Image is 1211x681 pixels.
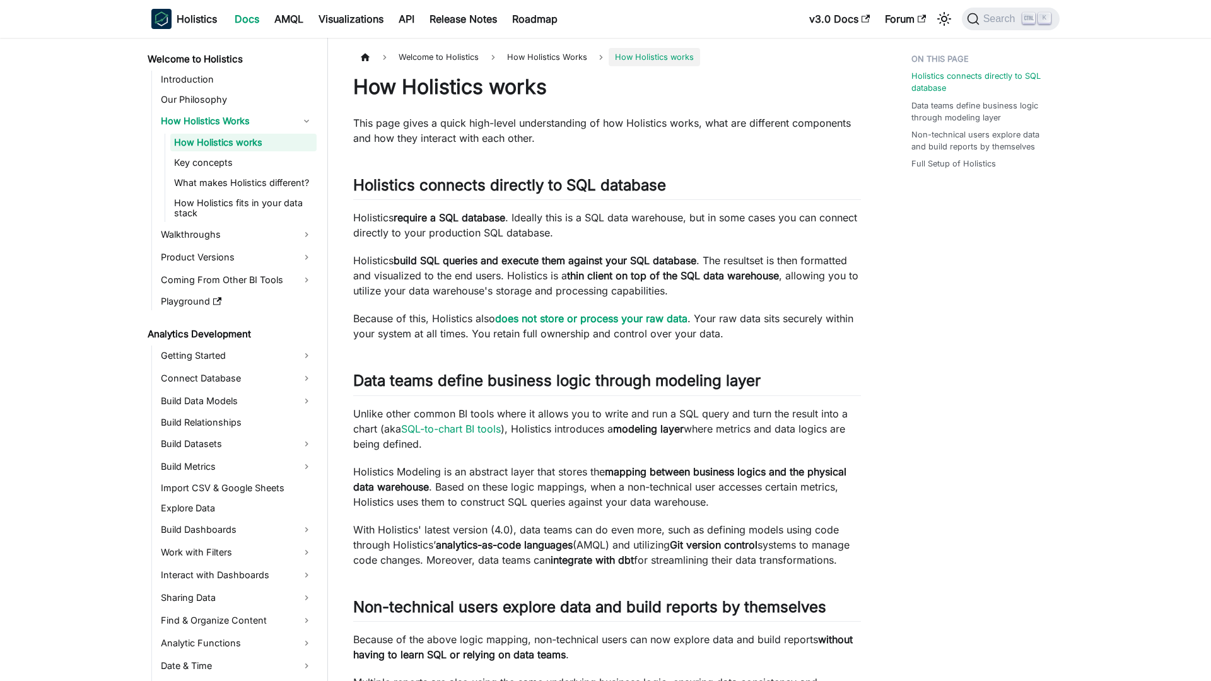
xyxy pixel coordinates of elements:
b: Holistics [177,11,217,26]
span: Welcome to Holistics [392,48,485,66]
a: Build Relationships [157,414,317,431]
strong: build SQL queries and execute them against your SQL database [394,254,696,267]
a: Forum [877,9,933,29]
p: Holistics . Ideally this is a SQL data warehouse, but in some cases you can connect directly to y... [353,210,861,240]
a: Build Dashboards [157,520,317,540]
a: Playground [157,293,317,310]
strong: thin client on top of the SQL data warehouse [567,269,779,282]
a: AMQL [267,9,311,29]
p: With Holistics' latest version (4.0), data teams can do even more, such as defining models using ... [353,522,861,567]
p: Because of this, Holistics also . Your raw data sits securely within your system at all times. Yo... [353,311,861,341]
a: Coming From Other BI Tools [157,270,317,290]
a: Interact with Dashboards [157,565,317,585]
a: Sharing Data [157,588,317,608]
a: How Holistics works [170,134,317,151]
strong: mapping between business logics and the physical data warehouse [353,465,846,493]
span: Search [980,13,1023,25]
a: Release Notes [422,9,505,29]
button: Search (Ctrl+K) [962,8,1060,30]
strong: modeling layer [613,422,684,435]
nav: Docs sidebar [139,38,328,681]
p: Holistics . The resultset is then formatted and visualized to the end users. Holistics is a , all... [353,253,861,298]
a: Date & Time [157,656,317,676]
a: Walkthroughs [157,224,317,245]
p: Holistics Modeling is an abstract layer that stores the . Based on these logic mappings, when a n... [353,464,861,509]
a: HolisticsHolistics [151,9,217,29]
a: Data teams define business logic through modeling layer [911,100,1052,124]
strong: Git version control [670,538,758,551]
a: Docs [227,9,267,29]
a: v3.0 Docs [802,9,877,29]
h2: Data teams define business logic through modeling layer [353,371,861,395]
img: Holistics [151,9,172,29]
a: Work with Filters [157,542,317,562]
a: How Holistics fits in your data stack [170,194,317,222]
a: Build Metrics [157,457,317,477]
a: Roadmap [505,9,565,29]
a: Build Data Models [157,391,317,411]
p: This page gives a quick high-level understanding of how Holistics works, what are different compo... [353,115,861,146]
a: Analytics Development [144,325,317,343]
a: Holistics connects directly to SQL database [911,70,1052,94]
button: Switch between dark and light mode (currently light mode) [934,9,954,29]
a: Import CSV & Google Sheets [157,479,317,497]
a: Home page [353,48,377,66]
a: Explore Data [157,499,317,517]
a: does not store or process your raw data [495,312,687,325]
a: Welcome to Holistics [144,50,317,68]
p: Because of the above logic mapping, non-technical users can now explore data and build reports . [353,632,861,662]
a: Key concepts [170,154,317,172]
a: Product Versions [157,247,317,267]
a: Connect Database [157,368,317,388]
a: SQL-to-chart BI tools [401,422,501,435]
strong: without having to learn SQL or relying on data teams [353,633,853,661]
a: Build Datasets [157,434,317,454]
kbd: K [1038,13,1051,24]
strong: integrate with dbt [551,554,634,566]
span: How Holistics works [609,48,700,66]
nav: Breadcrumbs [353,48,861,66]
a: Our Philosophy [157,91,317,108]
a: Visualizations [311,9,391,29]
a: Analytic Functions [157,633,317,653]
a: Introduction [157,71,317,88]
a: Non-technical users explore data and build reports by themselves [911,129,1052,153]
strong: analytics-as-code languages [436,538,573,551]
a: Find & Organize Content [157,610,317,631]
h2: Holistics connects directly to SQL database [353,176,861,200]
a: What makes Holistics different? [170,174,317,192]
h2: Non-technical users explore data and build reports by themselves [353,598,861,622]
a: How Holistics Works [157,111,317,131]
h1: How Holistics works [353,74,861,100]
p: Unlike other common BI tools where it allows you to write and run a SQL query and turn the result... [353,406,861,451]
a: API [391,9,422,29]
strong: require a SQL database [394,211,505,224]
a: Getting Started [157,346,317,366]
span: How Holistics Works [501,48,594,66]
a: Full Setup of Holistics [911,158,996,170]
